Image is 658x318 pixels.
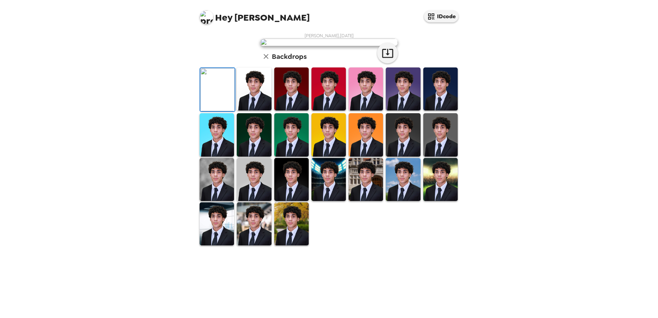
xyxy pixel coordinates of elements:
[260,39,398,46] img: user
[200,7,310,22] span: [PERSON_NAME]
[272,51,307,62] h6: Backdrops
[200,10,213,24] img: profile pic
[200,68,235,111] img: Original
[215,11,232,24] span: Hey
[424,10,458,22] button: IDcode
[305,33,354,39] span: [PERSON_NAME] , [DATE]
